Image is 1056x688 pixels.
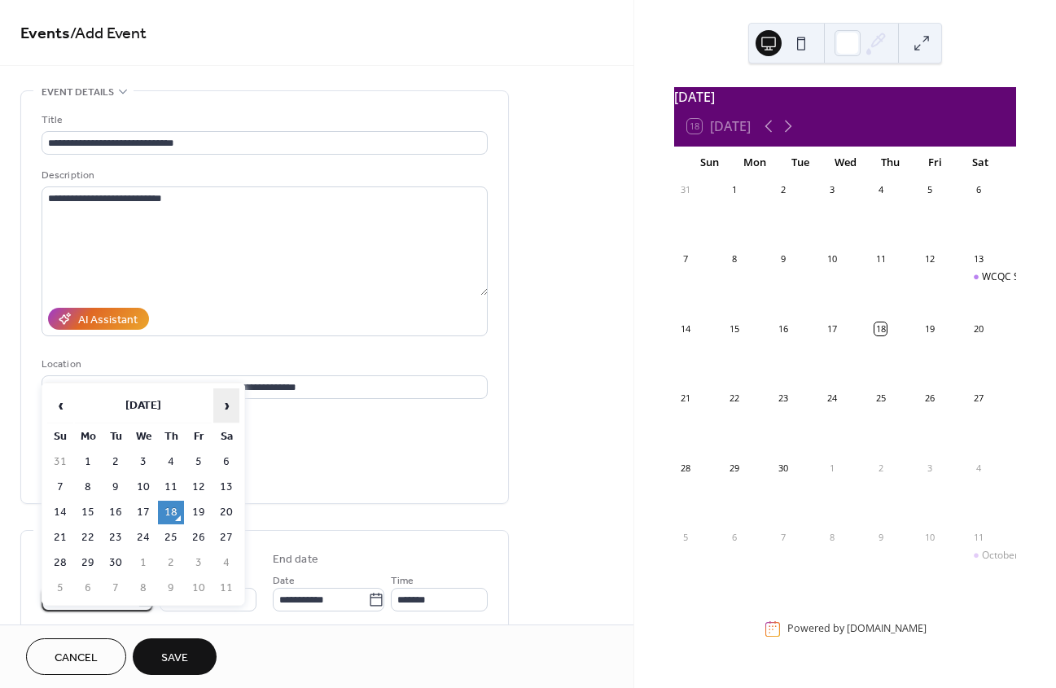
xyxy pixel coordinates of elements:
div: 2 [777,184,789,196]
span: Date [273,572,295,589]
span: / Add Event [70,18,147,50]
td: 26 [186,526,212,550]
div: AI Assistant [78,312,138,329]
td: 18 [158,501,184,524]
span: ‹ [48,389,72,422]
span: Event details [42,84,114,101]
div: 29 [728,462,740,474]
div: 16 [777,322,789,335]
td: 6 [75,576,101,600]
th: We [130,425,156,449]
td: 17 [130,501,156,524]
td: 22 [75,526,101,550]
td: 24 [130,526,156,550]
td: 16 [103,501,129,524]
div: 26 [923,392,936,405]
td: 25 [158,526,184,550]
td: 6 [213,450,239,474]
td: 7 [103,576,129,600]
button: AI Assistant [48,308,149,330]
th: Mo [75,425,101,449]
div: Location [42,356,484,373]
div: 28 [679,462,691,474]
td: 12 [186,475,212,499]
td: 8 [130,576,156,600]
button: Cancel [26,638,126,675]
a: [DOMAIN_NAME] [847,622,927,636]
td: 5 [186,450,212,474]
td: 20 [213,501,239,524]
div: 15 [728,322,740,335]
th: Sa [213,425,239,449]
div: 2 [874,462,887,474]
div: 8 [728,253,740,265]
th: Th [158,425,184,449]
div: 27 [972,392,984,405]
div: Title [42,112,484,129]
div: Sat [958,147,1003,179]
div: 21 [679,392,691,405]
div: 8 [826,531,838,543]
div: Fri [913,147,957,179]
td: 29 [75,551,101,575]
td: 8 [75,475,101,499]
td: 11 [213,576,239,600]
td: 21 [47,526,73,550]
td: 1 [130,551,156,575]
div: 11 [972,531,984,543]
td: 9 [103,475,129,499]
td: 19 [186,501,212,524]
td: 10 [186,576,212,600]
td: 28 [47,551,73,575]
div: 22 [728,392,740,405]
div: 30 [777,462,789,474]
div: 6 [972,184,984,196]
div: 9 [777,253,789,265]
div: 4 [972,462,984,474]
td: 31 [47,450,73,474]
td: 15 [75,501,101,524]
div: Tue [778,147,822,179]
div: 7 [679,253,691,265]
div: 11 [874,253,887,265]
td: 4 [158,450,184,474]
div: 19 [923,322,936,335]
td: 1 [75,450,101,474]
td: 2 [103,450,129,474]
div: Mon [733,147,778,179]
td: 23 [103,526,129,550]
div: 6 [728,531,740,543]
div: 20 [972,322,984,335]
div: Wed [822,147,867,179]
div: 3 [826,184,838,196]
th: Su [47,425,73,449]
td: 4 [213,551,239,575]
div: Powered by [787,622,927,636]
div: 10 [826,253,838,265]
div: Thu [868,147,913,179]
th: Fr [186,425,212,449]
div: 3 [923,462,936,474]
div: 7 [777,531,789,543]
div: 1 [728,184,740,196]
td: 9 [158,576,184,600]
th: Tu [103,425,129,449]
div: [DATE] [674,87,1016,107]
td: 3 [130,450,156,474]
td: 10 [130,475,156,499]
td: 2 [158,551,184,575]
span: Save [161,650,188,667]
div: 1 [826,462,838,474]
td: 27 [213,526,239,550]
td: 5 [47,576,73,600]
td: 3 [186,551,212,575]
div: 17 [826,322,838,335]
div: 14 [679,322,691,335]
div: 12 [923,253,936,265]
div: 10 [923,531,936,543]
td: 7 [47,475,73,499]
div: WCQC SEPT BIRTHDAY [967,270,1016,284]
div: Description [42,167,484,184]
span: Cancel [55,650,98,667]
